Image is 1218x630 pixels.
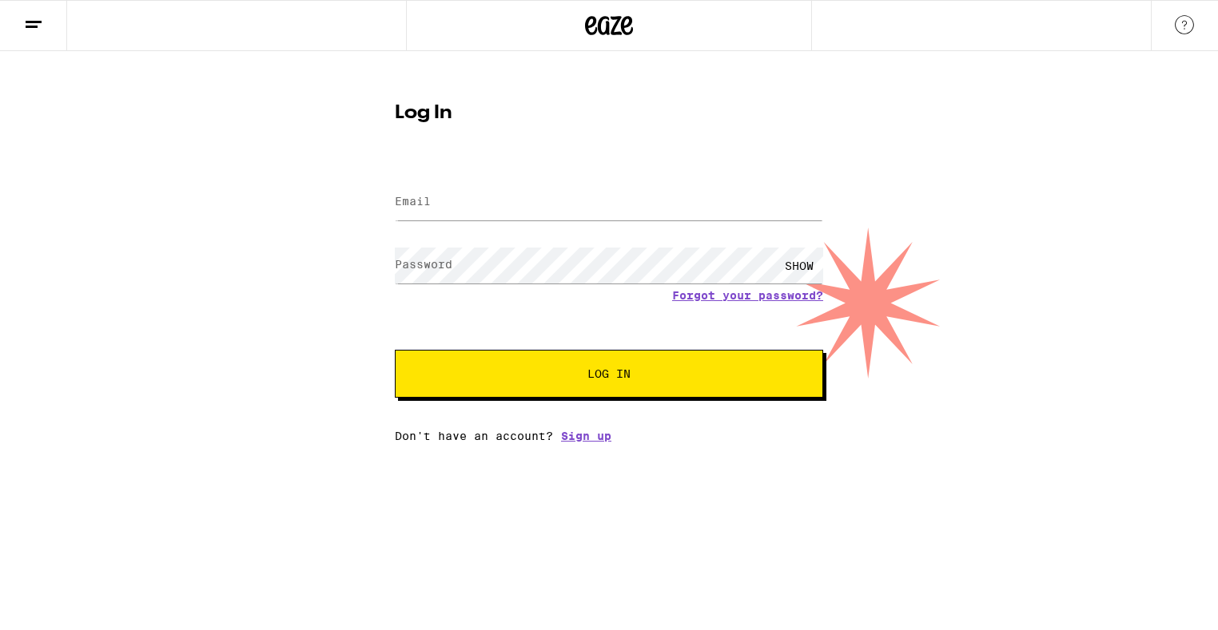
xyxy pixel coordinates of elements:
a: Forgot your password? [672,289,823,302]
input: Email [395,184,823,220]
div: Don't have an account? [395,430,823,442]
a: Sign up [561,430,611,442]
h1: Log In [395,104,823,123]
div: SHOW [775,248,823,283]
label: Email [395,195,431,208]
label: Password [395,258,452,271]
button: Log In [395,350,823,398]
span: Log In [587,368,631,379]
